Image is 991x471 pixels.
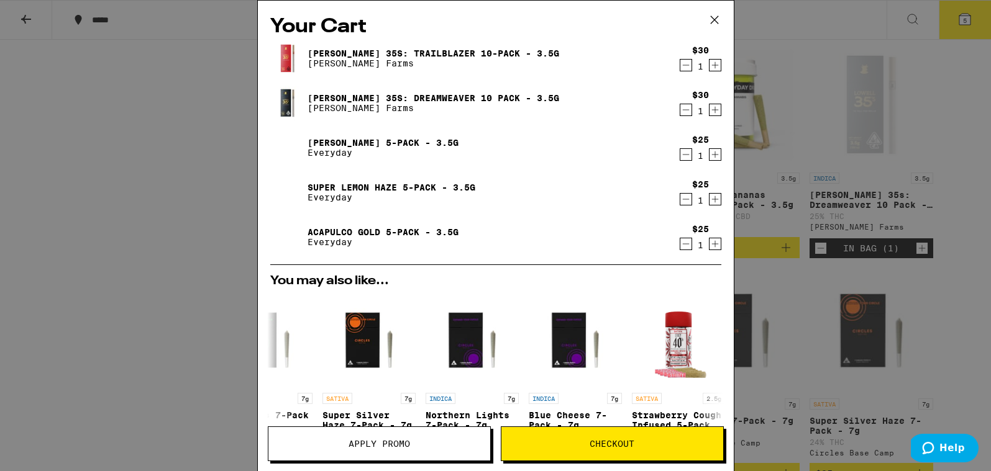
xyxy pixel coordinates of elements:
p: INDICA [529,393,559,404]
button: Increment [709,193,721,205]
p: [PERSON_NAME] Farms [308,103,559,113]
a: Super Lemon Haze 5-Pack - 3.5g [308,182,475,192]
div: 1 [692,151,709,161]
button: Increment [709,238,721,250]
button: Decrement [680,193,692,205]
a: [PERSON_NAME] 5-Pack - 3.5g [308,138,459,148]
p: Northern Lights 7-Pack - 7g [426,410,519,430]
a: Open page for Strawberry Cough Infused 5-Pack - 2.5g from STIIIZY [632,294,725,447]
h2: You may also like... [270,275,721,287]
div: $25 [692,224,709,234]
button: Decrement [680,59,692,71]
img: Super Lemon Haze 5-Pack - 3.5g [270,175,305,210]
div: $25 [692,179,709,189]
img: Circles Base Camp - Super Silver Haze 7-Pack - 7g [322,294,416,387]
div: $25 [692,135,709,145]
a: Open page for Northern Lights 7-Pack - 7g from Circles Base Camp [426,294,519,447]
p: 7g [607,393,622,404]
p: [PERSON_NAME] Farms [308,58,559,68]
p: Bazookies 7-Pack - 7g [219,410,313,430]
p: 7g [298,393,313,404]
p: 7g [504,393,519,404]
button: Apply Promo [268,426,491,461]
a: Open page for Super Silver Haze 7-Pack - 7g from Circles Base Camp [322,294,416,447]
span: Checkout [590,439,634,448]
p: Strawberry Cough Infused 5-Pack - 2.5g [632,410,725,430]
button: Decrement [680,238,692,250]
p: SATIVA [322,393,352,404]
button: Decrement [680,104,692,116]
img: Lowell 35s: Dreamweaver 10 Pack - 3.5g [270,86,305,120]
p: SATIVA [632,393,662,404]
button: Checkout [501,426,724,461]
div: 1 [692,106,709,116]
p: Everyday [308,237,459,247]
img: Lowell 35s: Trailblazer 10-Pack - 3.5g [270,41,305,76]
a: Open page for Bazookies 7-Pack - 7g from Circles Base Camp [219,294,313,447]
button: Decrement [680,148,692,161]
img: Circles Base Camp - Blue Cheese 7-Pack - 7g [529,294,622,387]
div: $30 [692,45,709,55]
div: 1 [692,61,709,71]
span: Apply Promo [349,439,410,448]
p: Super Silver Haze 7-Pack - 7g [322,410,416,430]
p: 2.5g [703,393,725,404]
div: $30 [692,90,709,100]
a: [PERSON_NAME] 35s: Trailblazer 10-Pack - 3.5g [308,48,559,58]
img: Acapulco Gold 5-Pack - 3.5g [270,220,305,254]
button: Increment [709,59,721,71]
p: Everyday [308,148,459,158]
p: Everyday [308,192,475,202]
p: Blue Cheese 7-Pack - 7g [529,410,622,430]
button: Increment [709,104,721,116]
img: Circles Base Camp - Bazookies 7-Pack - 7g [219,294,313,387]
a: Open page for Blue Cheese 7-Pack - 7g from Circles Base Camp [529,294,622,447]
p: 7g [401,393,416,404]
img: Circles Base Camp - Northern Lights 7-Pack - 7g [426,294,519,387]
img: STIIIZY - Strawberry Cough Infused 5-Pack - 2.5g [632,294,725,387]
img: Papaya Kush 5-Pack - 3.5g [270,130,305,165]
div: 1 [692,195,709,205]
div: 1 [692,240,709,250]
iframe: Opens a widget where you can find more information [911,434,979,465]
a: [PERSON_NAME] 35s: Dreamweaver 10 Pack - 3.5g [308,93,559,103]
h2: Your Cart [270,13,721,41]
p: INDICA [426,393,455,404]
button: Increment [709,148,721,161]
a: Acapulco Gold 5-Pack - 3.5g [308,227,459,237]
